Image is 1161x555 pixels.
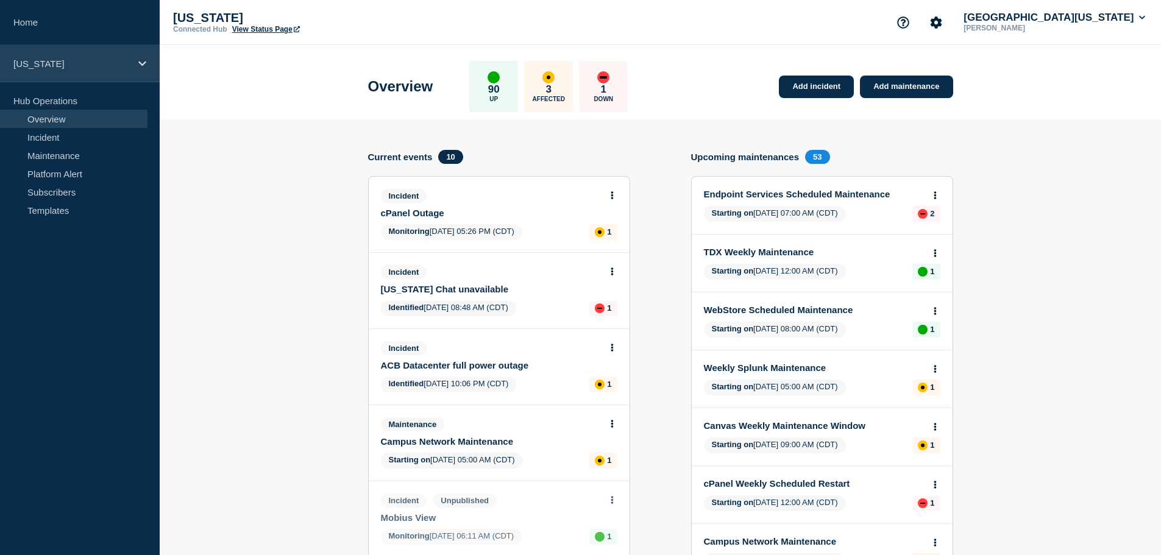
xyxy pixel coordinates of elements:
a: View Status Page [232,25,300,34]
span: Incident [381,341,427,355]
button: [GEOGRAPHIC_DATA][US_STATE] [961,12,1148,24]
button: Support [890,10,916,35]
p: 1 [601,83,606,96]
a: WebStore Scheduled Maintenance [704,305,924,315]
div: affected [918,383,928,392]
span: Incident [381,493,427,507]
span: Identified [389,379,424,388]
a: Add incident [779,76,854,98]
p: 2 [930,209,934,218]
a: cPanel Weekly Scheduled Restart [704,478,924,489]
span: Identified [389,303,424,312]
div: up [918,325,928,334]
span: [DATE] 08:00 AM (CDT) [704,322,846,338]
h4: Upcoming maintenances [691,152,800,162]
h4: Current events [368,152,433,162]
a: Weekly Splunk Maintenance [704,362,924,373]
p: Affected [533,96,565,102]
span: Incident [381,189,427,203]
p: [US_STATE] [173,11,417,25]
a: Add maintenance [860,76,953,98]
p: [US_STATE] [13,58,130,69]
span: Monitoring [389,531,430,540]
p: 1 [607,227,611,236]
div: affected [542,71,555,83]
span: Incident [381,265,427,279]
a: Mobius View [381,512,601,523]
p: 1 [930,325,934,334]
span: [DATE] 10:06 PM (CDT) [381,376,517,392]
span: 53 [805,150,829,164]
p: 90 [488,83,500,96]
span: Starting on [712,266,754,275]
span: Monitoring [389,227,430,236]
a: Endpoint Services Scheduled Maintenance [704,189,924,199]
span: [DATE] 05:00 AM (CDT) [381,453,523,468]
span: Unpublished [433,493,497,507]
h1: Overview [368,78,433,95]
a: TDX Weekly Maintenance [704,247,924,257]
div: down [918,209,928,219]
a: Campus Network Maintenance [381,436,601,447]
span: Starting on [712,440,754,449]
div: down [595,303,605,313]
a: cPanel Outage [381,208,601,218]
span: [DATE] 05:00 AM (CDT) [704,380,846,395]
a: Campus Network Maintenance [704,536,924,546]
button: Account settings [923,10,949,35]
span: Starting on [712,498,754,507]
div: down [918,498,928,508]
div: affected [918,440,928,450]
div: affected [595,380,605,389]
span: Starting on [712,382,754,391]
span: [DATE] 12:00 AM (CDT) [704,264,846,280]
p: 1 [930,383,934,392]
span: Maintenance [381,417,445,431]
div: down [597,71,609,83]
span: 10 [438,150,463,164]
span: [DATE] 12:00 AM (CDT) [704,495,846,511]
p: 1 [930,440,934,450]
span: [DATE] 05:26 PM (CDT) [381,224,522,240]
p: [PERSON_NAME] [961,24,1088,32]
p: Connected Hub [173,25,227,34]
p: 1 [607,456,611,465]
span: [DATE] 06:11 AM (CDT) [381,529,522,545]
p: 1 [607,380,611,389]
span: [DATE] 08:48 AM (CDT) [381,300,516,316]
div: affected [595,227,605,237]
p: 1 [930,267,934,276]
div: up [918,267,928,277]
p: 1 [607,532,611,541]
span: Starting on [712,324,754,333]
p: 1 [607,303,611,313]
div: up [595,532,605,542]
p: Down [594,96,613,102]
p: 3 [546,83,552,96]
a: Canvas Weekly Maintenance Window [704,420,924,431]
p: Up [489,96,498,102]
span: Starting on [389,455,431,464]
a: [US_STATE] Chat unavailable [381,284,601,294]
div: affected [595,456,605,465]
p: 1 [930,498,934,507]
div: up [488,71,500,83]
span: [DATE] 09:00 AM (CDT) [704,437,846,453]
a: ACB Datacenter full power outage [381,360,601,370]
span: [DATE] 07:00 AM (CDT) [704,206,846,222]
span: Starting on [712,208,754,217]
